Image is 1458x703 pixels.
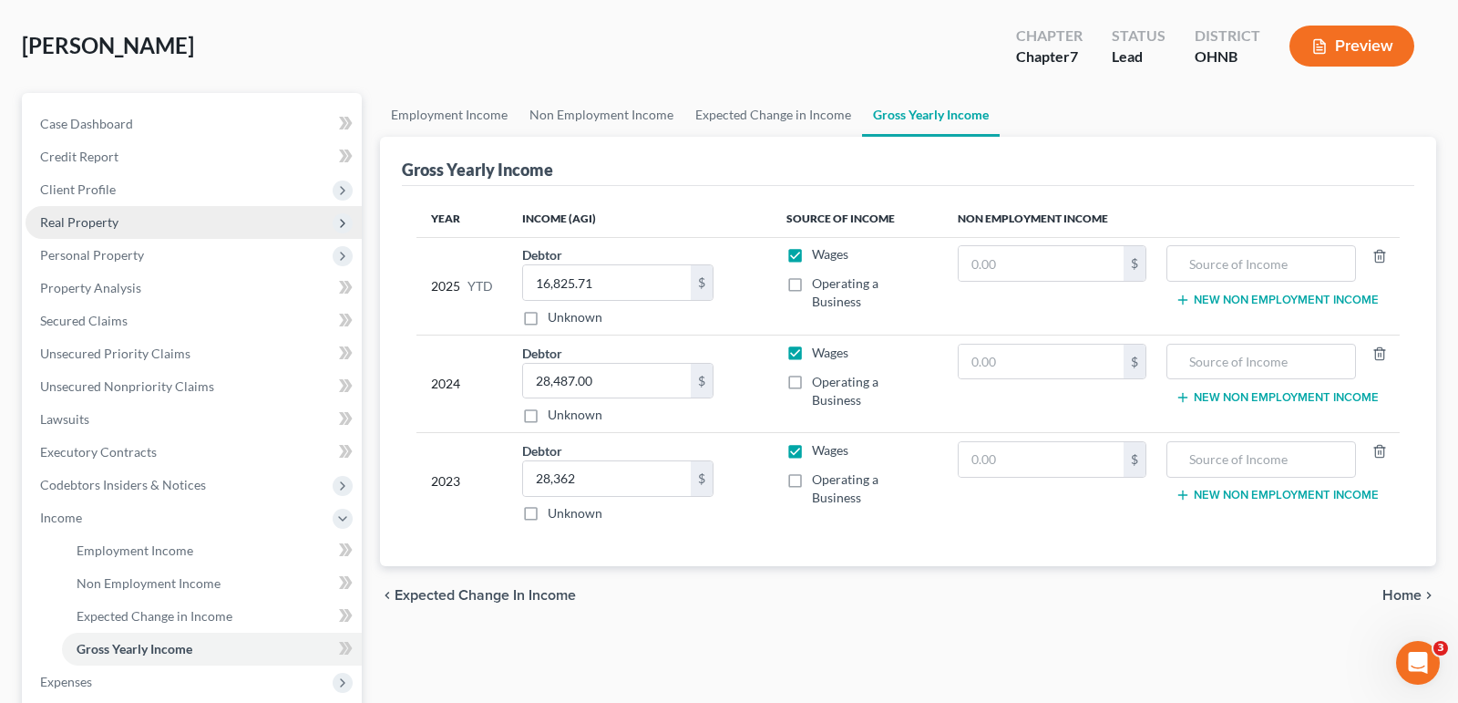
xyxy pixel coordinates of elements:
[40,346,190,361] span: Unsecured Priority Claims
[1016,47,1083,67] div: Chapter
[40,181,116,197] span: Client Profile
[62,534,362,567] a: Employment Income
[1176,390,1379,405] button: New Non Employment Income
[1176,345,1346,379] input: Source of Income
[22,32,194,58] span: [PERSON_NAME]
[812,442,848,458] span: Wages
[40,214,118,230] span: Real Property
[380,93,519,137] a: Employment Income
[431,245,493,326] div: 2025
[1124,442,1145,477] div: $
[772,201,943,237] th: Source of Income
[1382,588,1422,603] span: Home
[522,441,562,460] label: Debtor
[691,461,713,496] div: $
[431,344,493,425] div: 2024
[40,247,144,263] span: Personal Property
[1195,47,1260,67] div: OHNB
[62,633,362,666] a: Gross Yearly Income
[812,471,878,505] span: Operating a Business
[522,344,562,363] label: Debtor
[1176,488,1379,502] button: New Non Employment Income
[812,246,848,262] span: Wages
[862,93,1000,137] a: Gross Yearly Income
[26,436,362,469] a: Executory Contracts
[40,313,128,328] span: Secured Claims
[523,265,691,300] input: 0.00
[40,510,82,525] span: Income
[431,441,493,522] div: 2023
[1195,26,1260,47] div: District
[1124,345,1145,379] div: $
[1382,588,1436,603] button: Home chevron_right
[1176,246,1346,281] input: Source of Income
[77,543,193,558] span: Employment Income
[1112,47,1165,67] div: Lead
[548,308,602,326] label: Unknown
[1176,293,1379,307] button: New Non Employment Income
[40,411,89,427] span: Lawsuits
[40,444,157,460] span: Executory Contracts
[380,588,576,603] button: chevron_left Expected Change in Income
[522,245,562,264] label: Debtor
[684,93,862,137] a: Expected Change in Income
[1422,588,1436,603] i: chevron_right
[959,442,1124,477] input: 0.00
[380,588,395,603] i: chevron_left
[812,345,848,360] span: Wages
[40,149,118,164] span: Credit Report
[77,641,192,656] span: Gross Yearly Income
[1112,26,1165,47] div: Status
[40,280,141,295] span: Property Analysis
[691,364,713,398] div: $
[812,275,878,309] span: Operating a Business
[508,201,772,237] th: Income (AGI)
[467,277,493,295] span: YTD
[26,272,362,305] a: Property Analysis
[40,378,214,394] span: Unsecured Nonpriority Claims
[943,201,1400,237] th: Non Employment Income
[959,246,1124,281] input: 0.00
[40,477,206,492] span: Codebtors Insiders & Notices
[523,364,691,398] input: 0.00
[1176,442,1346,477] input: Source of Income
[1396,641,1440,685] iframe: Intercom live chat
[523,461,691,496] input: 0.00
[77,608,232,624] span: Expected Change in Income
[1070,47,1078,65] span: 7
[40,674,92,689] span: Expenses
[548,406,602,424] label: Unknown
[395,588,576,603] span: Expected Change in Income
[1016,26,1083,47] div: Chapter
[26,140,362,173] a: Credit Report
[40,116,133,131] span: Case Dashboard
[1289,26,1414,67] button: Preview
[416,201,508,237] th: Year
[26,305,362,337] a: Secured Claims
[26,108,362,140] a: Case Dashboard
[959,345,1124,379] input: 0.00
[402,159,553,181] div: Gross Yearly Income
[62,600,362,633] a: Expected Change in Income
[548,504,602,522] label: Unknown
[77,575,221,591] span: Non Employment Income
[519,93,684,137] a: Non Employment Income
[1124,246,1145,281] div: $
[26,403,362,436] a: Lawsuits
[26,337,362,370] a: Unsecured Priority Claims
[62,567,362,600] a: Non Employment Income
[691,265,713,300] div: $
[26,370,362,403] a: Unsecured Nonpriority Claims
[1433,641,1448,656] span: 3
[812,374,878,408] span: Operating a Business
